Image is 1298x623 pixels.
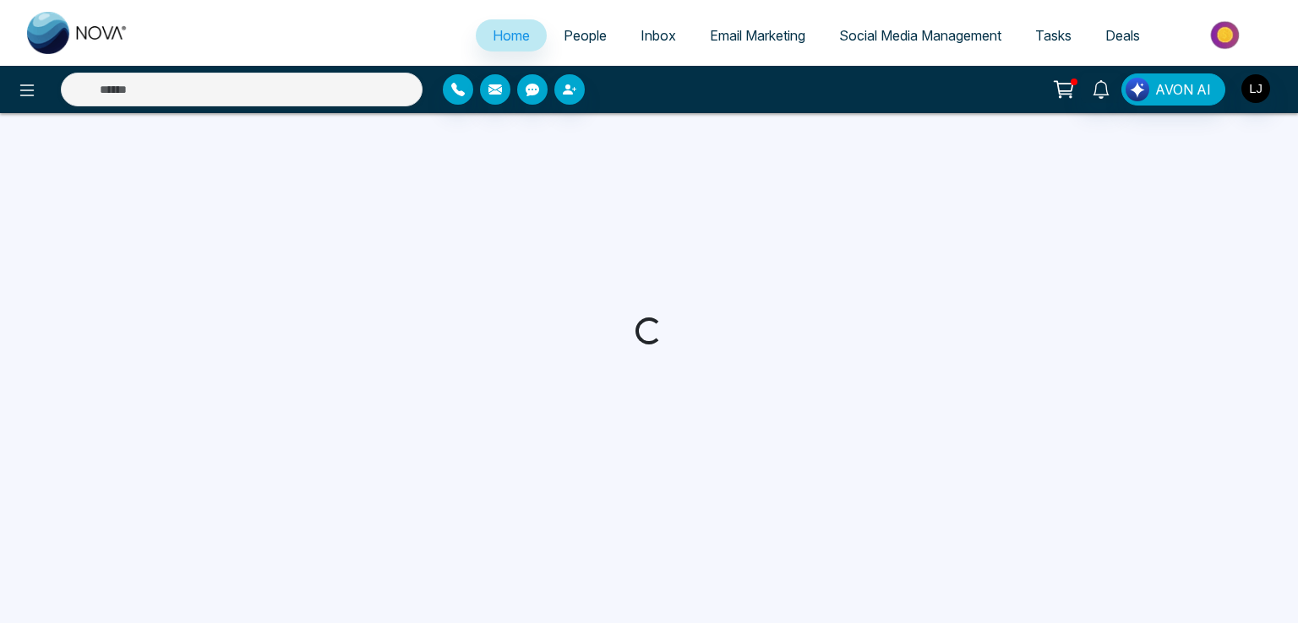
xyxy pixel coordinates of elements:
[641,27,676,44] span: Inbox
[693,19,822,51] a: Email Marketing
[1155,79,1211,100] span: AVON AI
[1088,19,1157,51] a: Deals
[1035,27,1072,44] span: Tasks
[1018,19,1088,51] a: Tasks
[493,27,530,44] span: Home
[564,27,607,44] span: People
[476,19,547,51] a: Home
[1121,73,1225,106] button: AVON AI
[1165,16,1288,54] img: Market-place.gif
[839,27,1001,44] span: Social Media Management
[710,27,805,44] span: Email Marketing
[1241,74,1270,103] img: User Avatar
[1126,78,1149,101] img: Lead Flow
[27,12,128,54] img: Nova CRM Logo
[822,19,1018,51] a: Social Media Management
[1105,27,1140,44] span: Deals
[624,19,693,51] a: Inbox
[547,19,624,51] a: People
